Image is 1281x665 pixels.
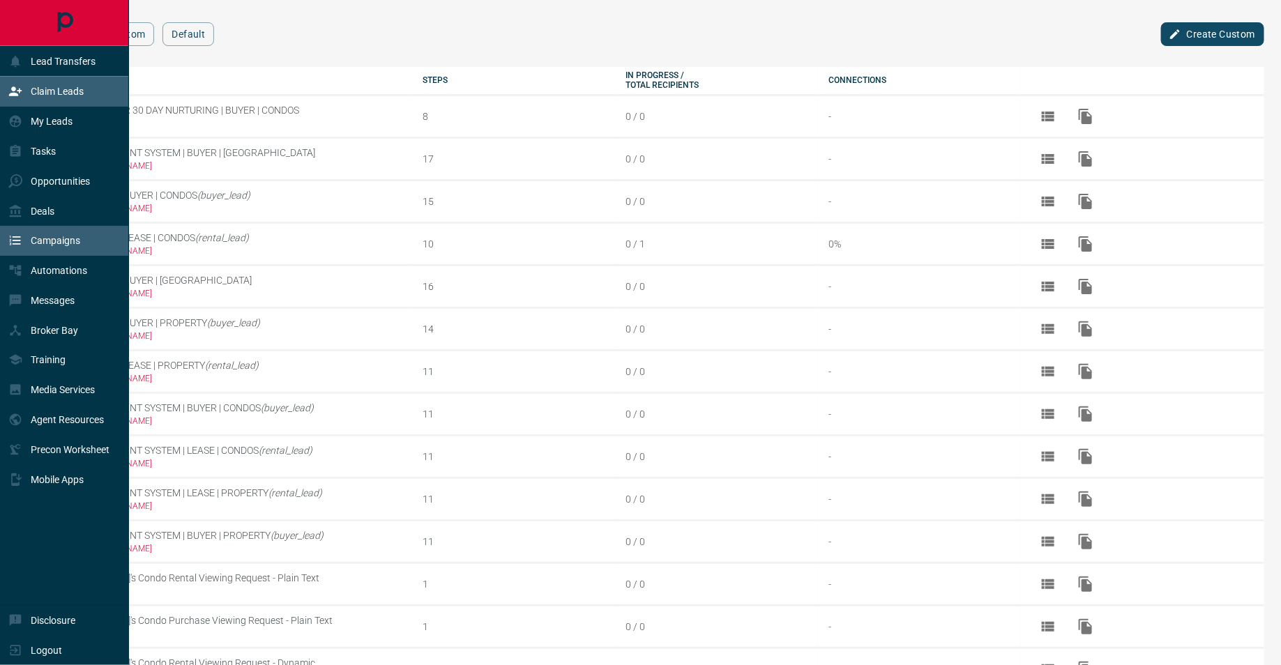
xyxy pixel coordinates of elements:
div: Default [58,629,413,639]
td: - [818,95,1021,137]
em: (rental_lead) [195,232,249,243]
button: Duplicate [1069,142,1102,176]
div: 8 [423,111,616,122]
td: - [818,477,1021,520]
div: 14 [423,323,616,335]
td: LEAD TOUCHPOINT SYSTEM | LEASE | CONDOS [47,435,413,477]
div: Default - [DOMAIN_NAME] [58,374,413,383]
td: LEAD TOUCHPOINT SYSTEM | BUYER | PROPERTY [47,520,413,563]
button: View Details [1031,185,1065,218]
td: 0 / 0 [615,95,818,137]
div: 11 [423,451,616,462]
button: Duplicate [1069,312,1102,346]
div: 1 [423,579,616,590]
td: 0% [818,222,1021,265]
button: View Details [1031,100,1065,133]
button: View Details [1031,525,1065,558]
td: 0 / 0 [615,307,818,350]
button: View Details [1031,567,1065,601]
th: Campaign [47,67,413,95]
em: (rental_lead) [259,445,312,456]
th: Steps [413,67,616,95]
td: GENERIC BUYER 30 DAY NURTURING | BUYER | CONDOS [47,95,413,137]
td: - [818,137,1021,180]
td: - [818,563,1021,605]
button: Duplicate [1069,227,1102,261]
td: 0 / 0 [615,435,818,477]
button: View Details [1031,312,1065,346]
td: 0 / 0 [615,350,818,392]
div: Default - [DOMAIN_NAME] [58,161,413,171]
div: Default [58,586,413,596]
td: 0 / 0 [615,392,818,435]
div: 15 [423,196,616,207]
td: - [818,392,1021,435]
div: Default - [DOMAIN_NAME] [58,459,413,468]
td: HAPPY HOUR | BUYER | PROPERTY [47,307,413,350]
td: LEAD TOUCHPOINT SYSTEM | LEASE | PROPERTY [47,477,413,520]
button: Default [162,22,214,46]
button: Duplicate [1069,355,1102,388]
div: 11 [423,536,616,547]
div: Default - [DOMAIN_NAME] [58,289,413,298]
div: 11 [423,408,616,420]
button: View Details [1031,142,1065,176]
td: [PERSON_NAME]'s Condo Rental Viewing Request - Plain Text [47,563,413,605]
div: 1 [423,621,616,632]
div: Default - [DOMAIN_NAME] [58,246,413,256]
td: - [818,350,1021,392]
td: - [818,520,1021,563]
td: 0 / 0 [615,477,818,520]
button: View Details [1031,397,1065,431]
em: (rental_lead) [268,487,322,498]
div: 10 [423,238,616,250]
td: - [818,435,1021,477]
td: [PERSON_NAME]'s Condo Purchase Viewing Request - Plain Text [47,605,413,648]
div: Default [58,119,413,128]
button: Duplicate [1069,482,1102,516]
td: 0 / 0 [615,137,818,180]
button: Duplicate [1069,567,1102,601]
td: 0 / 1 [615,222,818,265]
button: View Details [1031,270,1065,303]
td: 0 / 0 [615,265,818,307]
em: (buyer_lead) [271,530,324,541]
button: Duplicate [1069,525,1102,558]
div: Default - [DOMAIN_NAME] [58,501,413,511]
div: 16 [423,281,616,292]
div: 11 [423,494,616,505]
em: (rental_lead) [205,360,259,371]
button: Create Custom [1161,22,1264,46]
div: Default - [DOMAIN_NAME] [58,416,413,426]
button: Duplicate [1069,610,1102,643]
td: HAPPY HOUR | BUYER | CONDOS [47,180,413,222]
button: Duplicate [1069,397,1102,431]
button: View Details [1031,227,1065,261]
em: (buyer_lead) [197,190,250,201]
td: HAPPY HOUR | BUYER | [GEOGRAPHIC_DATA] [47,265,413,307]
th: In Progress / Total Recipients [615,67,818,95]
td: LEAD TOUCHPOINT SYSTEM | BUYER | [GEOGRAPHIC_DATA] [47,137,413,180]
td: 0 / 0 [615,520,818,563]
div: Default - [DOMAIN_NAME] [58,204,413,213]
td: - [818,605,1021,648]
div: Default - [DOMAIN_NAME] [58,331,413,341]
td: 0 / 0 [615,605,818,648]
th: actions [1021,67,1264,95]
div: Default - [DOMAIN_NAME] [58,544,413,553]
button: Duplicate [1069,185,1102,218]
button: View Details [1031,482,1065,516]
div: 11 [423,366,616,377]
div: 17 [423,153,616,165]
button: View Details [1031,440,1065,473]
button: Duplicate [1069,440,1102,473]
td: LEAD TOUCHPOINT SYSTEM | BUYER | CONDOS [47,392,413,435]
td: - [818,307,1021,350]
td: HAPPY HOUR | LEASE | CONDOS [47,222,413,265]
button: Duplicate [1069,270,1102,303]
button: View Details [1031,355,1065,388]
button: Duplicate [1069,100,1102,133]
em: (buyer_lead) [261,402,314,413]
td: - [818,180,1021,222]
td: - [818,265,1021,307]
